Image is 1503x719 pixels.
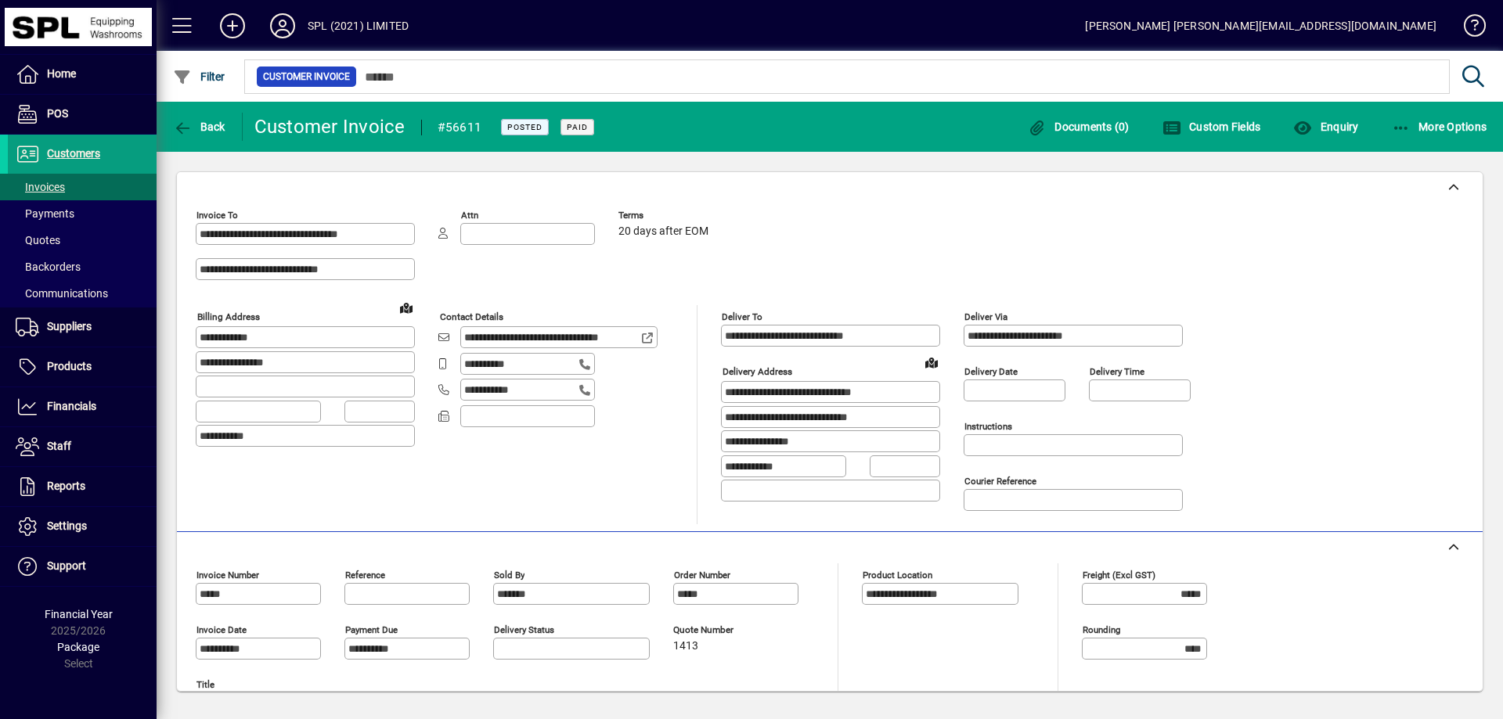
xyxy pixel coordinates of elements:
a: Financials [8,387,157,426]
span: Staff [47,440,71,452]
span: Quote number [673,625,767,635]
mat-label: Courier Reference [964,476,1036,487]
div: SPL (2021) LIMITED [308,13,409,38]
mat-label: Product location [863,570,932,581]
mat-label: Invoice number [196,570,259,581]
button: Custom Fields [1159,113,1265,141]
app-page-header-button: Back [157,113,243,141]
span: 20 days after EOM [618,225,708,238]
span: Backorders [16,261,81,273]
a: Suppliers [8,307,157,347]
span: Settings [47,519,87,532]
div: #56611 [438,115,482,140]
a: View on map [919,350,944,375]
span: Home [47,67,76,80]
button: Documents (0) [1024,113,1134,141]
span: Posted [507,122,542,132]
span: Invoices [16,181,65,193]
mat-label: Invoice To [196,210,238,221]
a: Quotes [8,227,157,253]
span: Suppliers [47,320,92,333]
span: Products [47,360,92,372]
span: Customers [47,147,100,160]
span: Communications [16,287,108,300]
span: Enquiry [1293,120,1358,133]
mat-label: Rounding [1083,624,1120,635]
a: Support [8,547,157,586]
button: Filter [169,63,229,91]
a: Knowledge Base [1452,3,1483,54]
span: Custom Fields [1162,120,1261,133]
mat-label: Sold by [494,570,524,581]
button: Enquiry [1289,113,1362,141]
a: Reports [8,467,157,506]
a: Settings [8,507,157,546]
span: 1413 [673,640,698,652]
mat-label: Freight (excl GST) [1083,570,1155,581]
a: Backorders [8,253,157,280]
span: Financial Year [45,608,113,620]
a: Communications [8,280,157,307]
a: Payments [8,200,157,227]
a: POS [8,95,157,134]
a: View on map [394,295,419,320]
span: Paid [567,122,588,132]
mat-label: Title [196,679,214,690]
span: Terms [618,210,712,221]
button: Back [169,113,229,141]
mat-label: Reference [345,570,385,581]
mat-label: Delivery time [1090,366,1144,377]
mat-label: Instructions [964,421,1012,432]
span: Financials [47,400,96,412]
span: POS [47,107,68,120]
mat-label: Invoice date [196,624,247,635]
button: Profile [258,12,308,40]
span: More Options [1392,120,1487,133]
a: Home [8,55,157,94]
a: Products [8,347,157,386]
span: Customer Invoice [263,69,350,84]
a: Staff [8,427,157,466]
div: [PERSON_NAME] [PERSON_NAME][EMAIL_ADDRESS][DOMAIN_NAME] [1085,13,1436,38]
span: Filter [173,70,225,83]
button: More Options [1388,113,1491,141]
mat-label: Deliver via [964,311,1007,322]
span: Back [173,120,225,133]
mat-label: Order number [674,570,730,581]
button: Add [207,12,258,40]
mat-label: Delivery status [494,624,554,635]
mat-label: Attn [461,210,478,221]
span: Support [47,559,86,572]
span: Payments [16,207,74,220]
a: Invoices [8,174,157,200]
mat-label: Deliver To [722,311,762,322]
mat-label: Payment due [345,624,398,635]
div: Customer Invoice [254,114,405,139]
mat-label: Delivery date [964,366,1018,377]
span: Quotes [16,234,60,246]
span: Reports [47,480,85,492]
span: Documents (0) [1028,120,1130,133]
span: Package [57,641,99,653]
